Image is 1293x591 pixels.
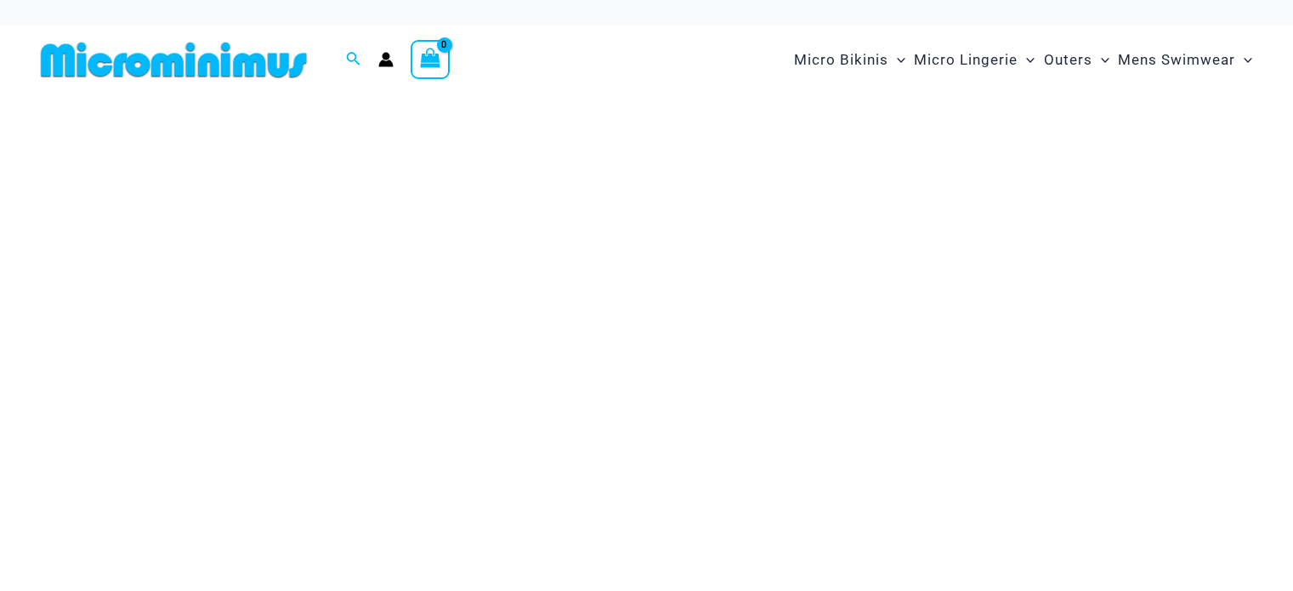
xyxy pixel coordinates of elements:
[346,49,361,71] a: Search icon link
[914,38,1018,82] span: Micro Lingerie
[411,40,450,79] a: View Shopping Cart, empty
[1040,34,1114,86] a: OutersMenu ToggleMenu Toggle
[1235,38,1252,82] span: Menu Toggle
[34,41,314,79] img: MM SHOP LOGO FLAT
[378,52,394,67] a: Account icon link
[790,34,910,86] a: Micro BikinisMenu ToggleMenu Toggle
[1018,38,1035,82] span: Menu Toggle
[1114,34,1256,86] a: Mens SwimwearMenu ToggleMenu Toggle
[1092,38,1109,82] span: Menu Toggle
[888,38,905,82] span: Menu Toggle
[910,34,1039,86] a: Micro LingerieMenu ToggleMenu Toggle
[1118,38,1235,82] span: Mens Swimwear
[794,38,888,82] span: Micro Bikinis
[787,31,1259,88] nav: Site Navigation
[1044,38,1092,82] span: Outers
